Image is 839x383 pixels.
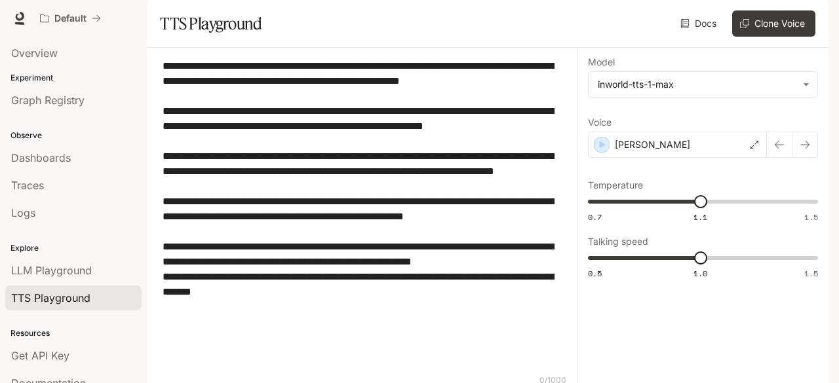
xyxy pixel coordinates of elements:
span: 1.1 [693,211,707,223]
h1: TTS Playground [160,10,262,37]
button: Clone Voice [732,10,815,37]
button: All workspaces [34,5,107,31]
span: 1.0 [693,268,707,279]
div: inworld-tts-1-max [589,72,817,97]
span: 1.5 [804,268,818,279]
span: 1.5 [804,211,818,223]
span: 0.7 [588,211,602,223]
a: Docs [678,10,722,37]
p: Talking speed [588,237,648,246]
span: 0.5 [588,268,602,279]
p: Default [54,13,87,24]
p: [PERSON_NAME] [615,138,690,151]
p: Voice [588,118,612,127]
p: Temperature [588,181,643,190]
div: inworld-tts-1-max [598,78,796,91]
p: Model [588,58,615,67]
